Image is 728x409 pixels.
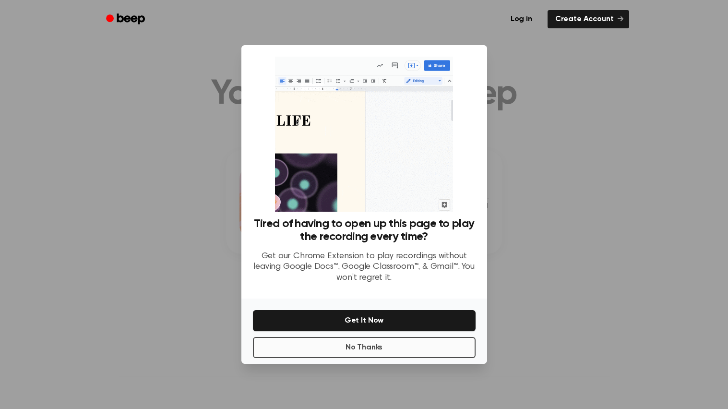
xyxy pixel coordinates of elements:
[275,57,453,212] img: Beep extension in action
[253,251,476,284] p: Get our Chrome Extension to play recordings without leaving Google Docs™, Google Classroom™, & Gm...
[253,337,476,358] button: No Thanks
[501,8,542,30] a: Log in
[253,310,476,331] button: Get It Now
[253,217,476,243] h3: Tired of having to open up this page to play the recording every time?
[99,10,154,29] a: Beep
[548,10,629,28] a: Create Account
